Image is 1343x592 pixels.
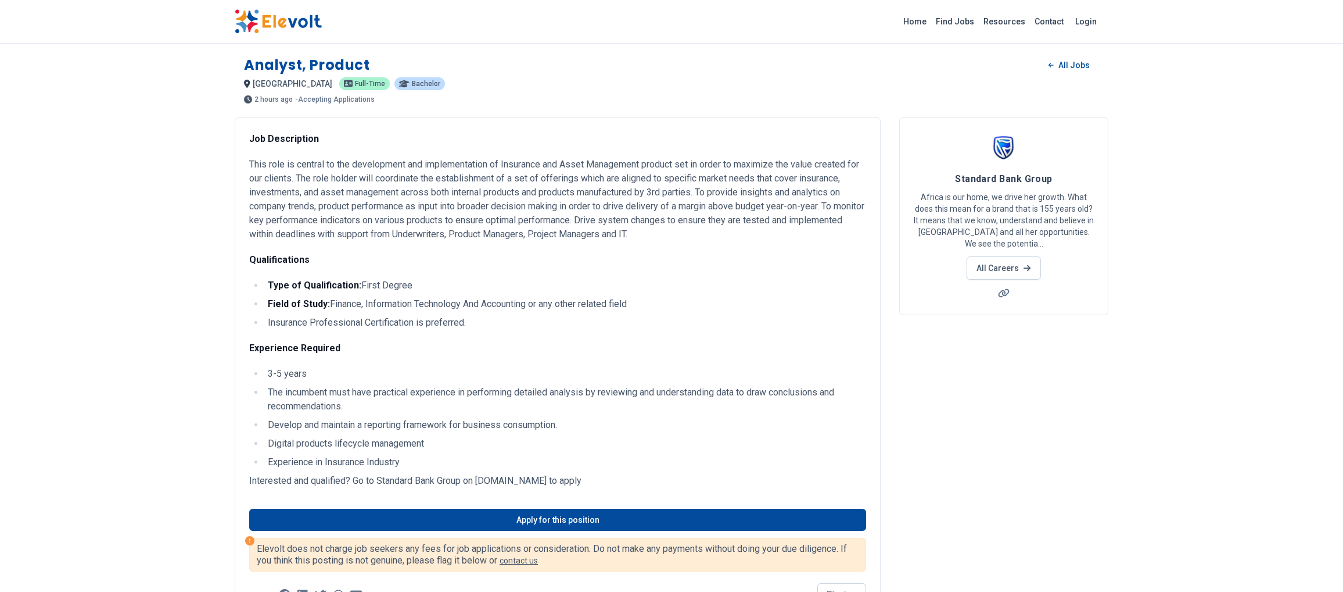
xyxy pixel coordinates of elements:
span: Full-time [355,80,385,87]
a: All Careers [967,256,1040,280]
p: Interested and qualified? Go to Standard Bank Group on [DOMAIN_NAME] to apply [249,474,866,488]
li: The incumbent must have practical experience in performing detailed analysis by reviewing and und... [264,386,866,413]
a: Resources [979,12,1030,31]
p: - Accepting Applications [295,96,375,103]
a: All Jobs [1039,56,1099,74]
a: Home [899,12,931,31]
span: Standard Bank Group [955,173,1053,184]
a: Apply for this position [249,509,866,531]
p: This role is central to the development and implementation of Insurance and Asset Management prod... [249,158,866,241]
h1: Analyst, Product [244,56,370,74]
strong: Job Description [249,133,319,144]
strong: Experience Required [249,343,340,354]
a: contact us [500,556,538,565]
a: Find Jobs [931,12,979,31]
li: Insurance Professional Certification is preferred. [264,316,866,330]
li: Finance, Information Technology And Accounting or any other related field [264,297,866,311]
strong: Qualifications [249,254,310,265]
li: 3-5 years [264,367,866,381]
span: Bachelor [412,80,440,87]
li: First Degree [264,279,866,293]
li: Develop and maintain a reporting framework for business consumption. [264,418,866,432]
strong: Field of Study: [268,298,330,309]
img: Elevolt [235,9,322,34]
strong: Type of Qualification: [268,280,361,291]
img: Standard Bank Group [989,132,1018,161]
li: Experience in Insurance Industry [264,455,866,469]
p: Africa is our home, we drive her growth. What does this mean for a brand that is 155 years old? I... [914,191,1094,249]
a: Contact [1030,12,1068,31]
a: Login [1068,10,1104,33]
span: [GEOGRAPHIC_DATA] [253,79,332,88]
span: 2 hours ago [254,96,293,103]
p: Elevolt does not charge job seekers any fees for job applications or consideration. Do not make a... [257,543,859,566]
li: Digital products lifecycle management [264,437,866,451]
